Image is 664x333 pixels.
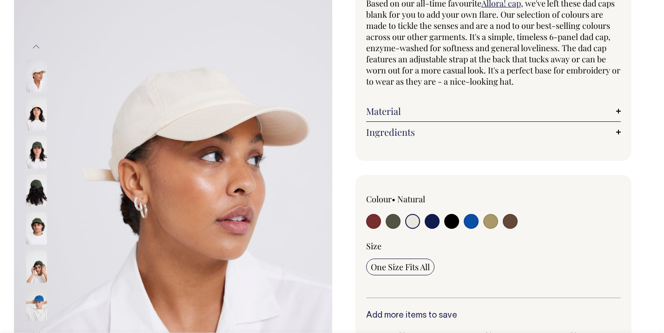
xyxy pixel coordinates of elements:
[397,193,425,205] label: Natural
[26,136,47,169] img: olive
[29,36,43,57] button: Previous
[26,98,47,131] img: natural
[371,261,430,273] span: One Size Fits All
[392,193,395,205] span: •
[26,174,47,207] img: olive
[366,193,468,205] div: Colour
[26,213,47,245] img: olive
[366,259,434,275] input: One Size Fits All
[366,240,621,252] div: Size
[366,311,621,320] h6: Add more items to save
[366,127,621,138] a: Ingredients
[366,106,621,117] a: Material
[26,289,47,321] img: worker-blue
[26,251,47,283] img: olive
[26,60,47,93] img: natural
